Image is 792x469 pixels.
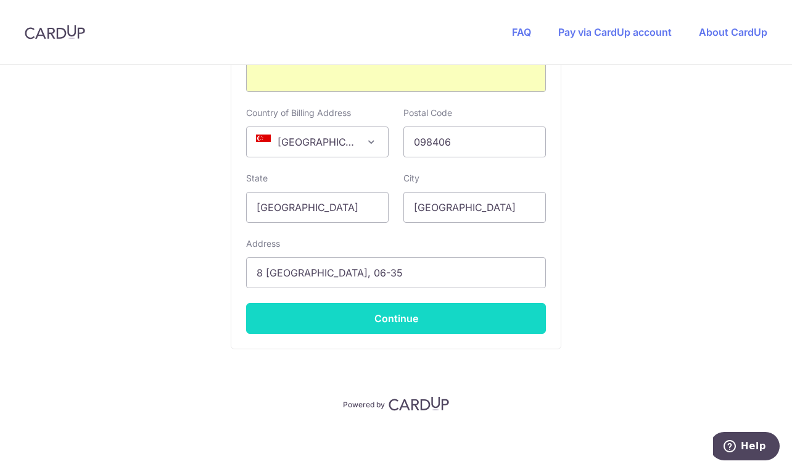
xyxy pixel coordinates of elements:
label: Address [246,238,280,250]
iframe: Opens a widget where you can find more information [713,432,780,463]
img: CardUp [389,396,449,411]
a: FAQ [512,26,531,38]
iframe: Secure card payment input frame [257,69,535,84]
a: Pay via CardUp account [558,26,672,38]
button: Continue [246,303,546,334]
label: State [246,172,268,185]
label: Postal Code [403,107,452,119]
label: City [403,172,419,185]
span: Singapore [247,127,388,157]
a: About CardUp [699,26,767,38]
input: Example 123456 [403,127,546,157]
img: CardUp [25,25,85,39]
label: Country of Billing Address [246,107,351,119]
p: Powered by [343,397,385,410]
span: Singapore [246,127,389,157]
